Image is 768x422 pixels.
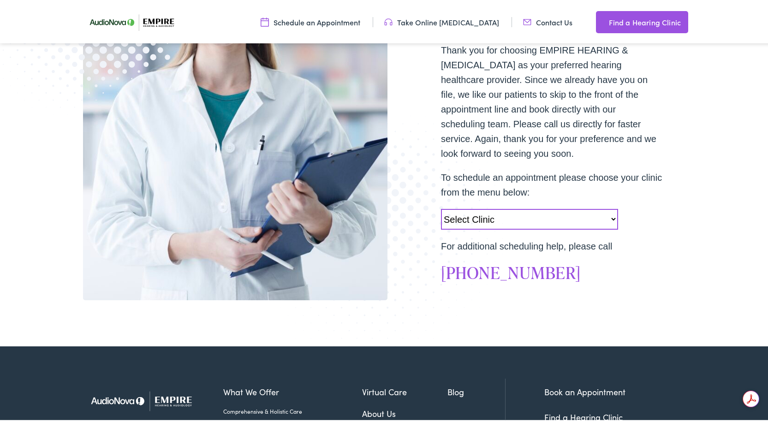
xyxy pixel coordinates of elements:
[523,15,572,25] a: Contact Us
[596,9,688,31] a: Find a Hearing Clinic
[261,15,269,25] img: utility icon
[223,384,362,396] a: What We Offer
[384,15,393,25] img: utility icon
[544,384,625,396] a: Book an Appointment
[441,41,662,159] p: Thank you for choosing EMPIRE HEARING & [MEDICAL_DATA] as your preferred hearing healthcare provi...
[83,377,210,422] img: Empire Hearing & Audiology
[441,168,662,198] p: To schedule an appointment please choose your clinic from the menu below:
[362,405,448,418] a: About Us
[447,384,505,396] a: Blog
[266,113,509,363] img: Bottom portion of a graphic image with a halftone pattern, adding to the site's aesthetic appeal.
[384,15,499,25] a: Take Online [MEDICAL_DATA]
[441,259,581,282] a: [PHONE_NUMBER]
[544,410,623,421] a: Find a Hearing Clinic
[441,237,662,252] p: For additional scheduling help, please call
[223,405,362,414] a: Comprehensive & Holistic Care
[596,15,604,26] img: utility icon
[523,15,531,25] img: utility icon
[261,15,360,25] a: Schedule an Appointment
[362,384,448,396] a: Virtual Care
